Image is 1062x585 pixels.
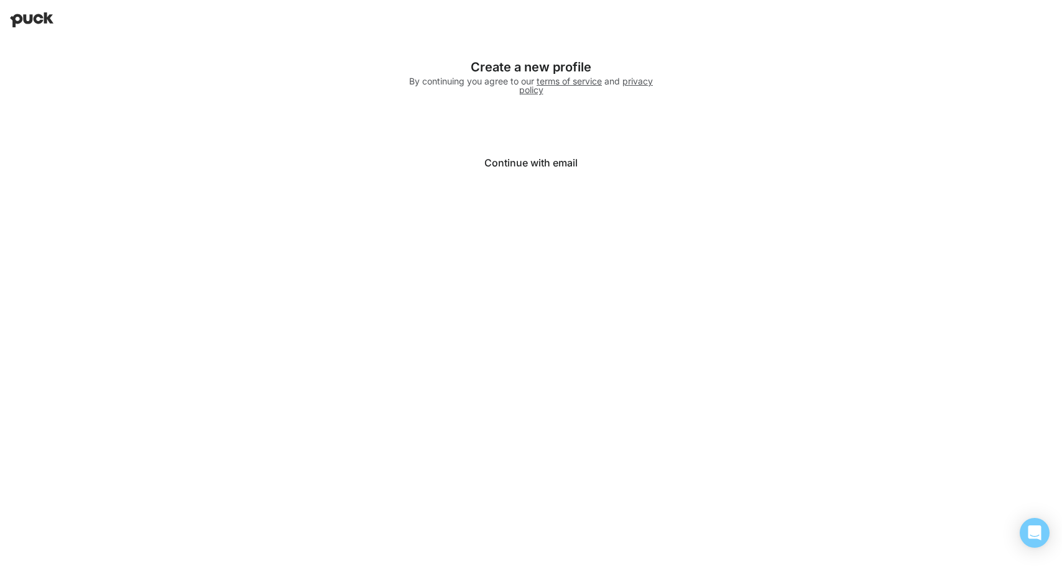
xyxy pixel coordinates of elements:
[537,76,602,86] a: terms of service
[400,113,662,140] iframe: Sign in with Google Button
[10,12,53,27] img: Puck home
[409,60,653,75] div: Create a new profile
[407,148,655,178] button: Continue with email
[519,76,653,95] a: privacy policy
[1020,518,1050,548] div: Open Intercom Messenger
[409,77,653,94] div: By continuing you agree to our and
